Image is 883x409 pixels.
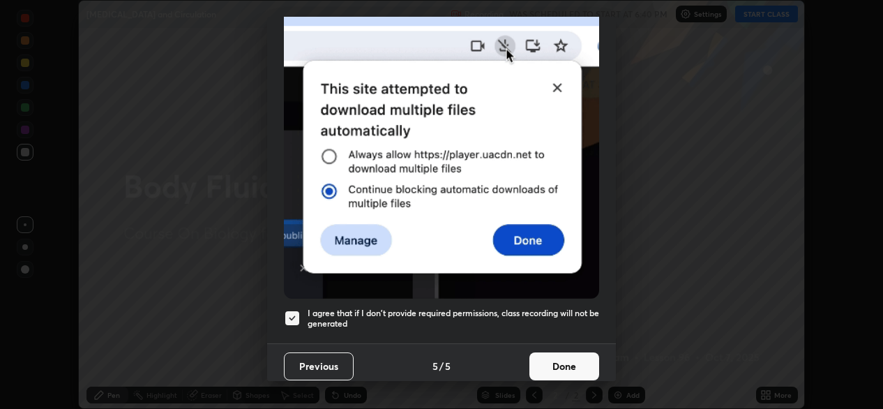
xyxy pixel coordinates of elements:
[529,352,599,380] button: Done
[308,308,599,329] h5: I agree that if I don't provide required permissions, class recording will not be generated
[284,352,354,380] button: Previous
[445,359,451,373] h4: 5
[432,359,438,373] h4: 5
[439,359,444,373] h4: /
